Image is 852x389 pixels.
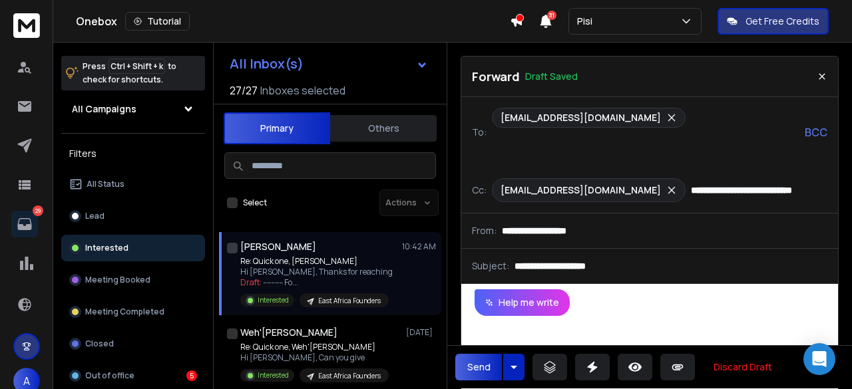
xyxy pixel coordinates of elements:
[61,235,205,261] button: Interested
[61,144,205,163] h3: Filters
[85,307,164,317] p: Meeting Completed
[85,275,150,285] p: Meeting Booked
[125,12,190,31] button: Tutorial
[577,15,598,28] p: Pisi
[76,12,510,31] div: Onebox
[61,299,205,325] button: Meeting Completed
[258,295,289,305] p: Interested
[472,126,487,139] p: To:
[85,211,105,221] p: Lead
[11,211,38,237] a: 29
[243,197,267,208] label: Select
[108,59,165,74] span: Ctrl + Shift + k
[85,243,128,253] p: Interested
[240,342,389,352] p: Re: Quick one, Weh'[PERSON_NAME]
[87,179,124,190] p: All Status
[240,267,393,277] p: Hi [PERSON_NAME], Thanks for reaching
[330,114,437,143] button: Others
[61,171,205,197] button: All Status
[472,224,497,237] p: From:
[186,370,197,381] div: 5
[805,124,827,140] p: BCC
[230,82,258,98] span: 27 / 27
[547,11,556,20] span: 31
[703,354,783,380] button: Discard Draft
[85,370,134,381] p: Out of office
[61,330,205,357] button: Closed
[402,241,436,252] p: 10:42 AM
[455,354,502,380] button: Send
[318,296,381,306] p: East Africa Founders
[472,184,487,197] p: Cc:
[258,370,289,380] p: Interested
[745,15,819,28] p: Get Free Credits
[240,352,389,363] p: Hi [PERSON_NAME], Can you give
[475,289,570,316] button: Help me write
[61,203,205,229] button: Lead
[33,205,43,216] p: 29
[61,267,205,293] button: Meeting Booked
[240,277,262,288] span: Draft:
[61,96,205,122] button: All Campaigns
[230,57,304,70] h1: All Inbox(s)
[263,277,298,288] span: ---------- Fo ...
[61,362,205,389] button: Out of office5
[260,82,345,98] h3: Inboxes selected
[803,343,835,375] div: Open Intercom Messenger
[318,371,381,381] p: East Africa Founders
[406,327,436,338] p: [DATE]
[501,184,661,197] p: [EMAIL_ADDRESS][DOMAIN_NAME]
[472,259,509,273] p: Subject:
[240,326,337,339] h1: Weh'[PERSON_NAME]
[224,112,330,144] button: Primary
[83,60,176,86] p: Press to check for shortcuts.
[718,8,829,35] button: Get Free Credits
[525,70,578,83] p: Draft Saved
[72,102,136,116] h1: All Campaigns
[219,51,439,77] button: All Inbox(s)
[240,256,393,267] p: Re: Quick one, [PERSON_NAME]
[85,338,114,349] p: Closed
[240,240,316,253] h1: [PERSON_NAME]
[472,67,520,86] p: Forward
[501,111,661,124] p: [EMAIL_ADDRESS][DOMAIN_NAME]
